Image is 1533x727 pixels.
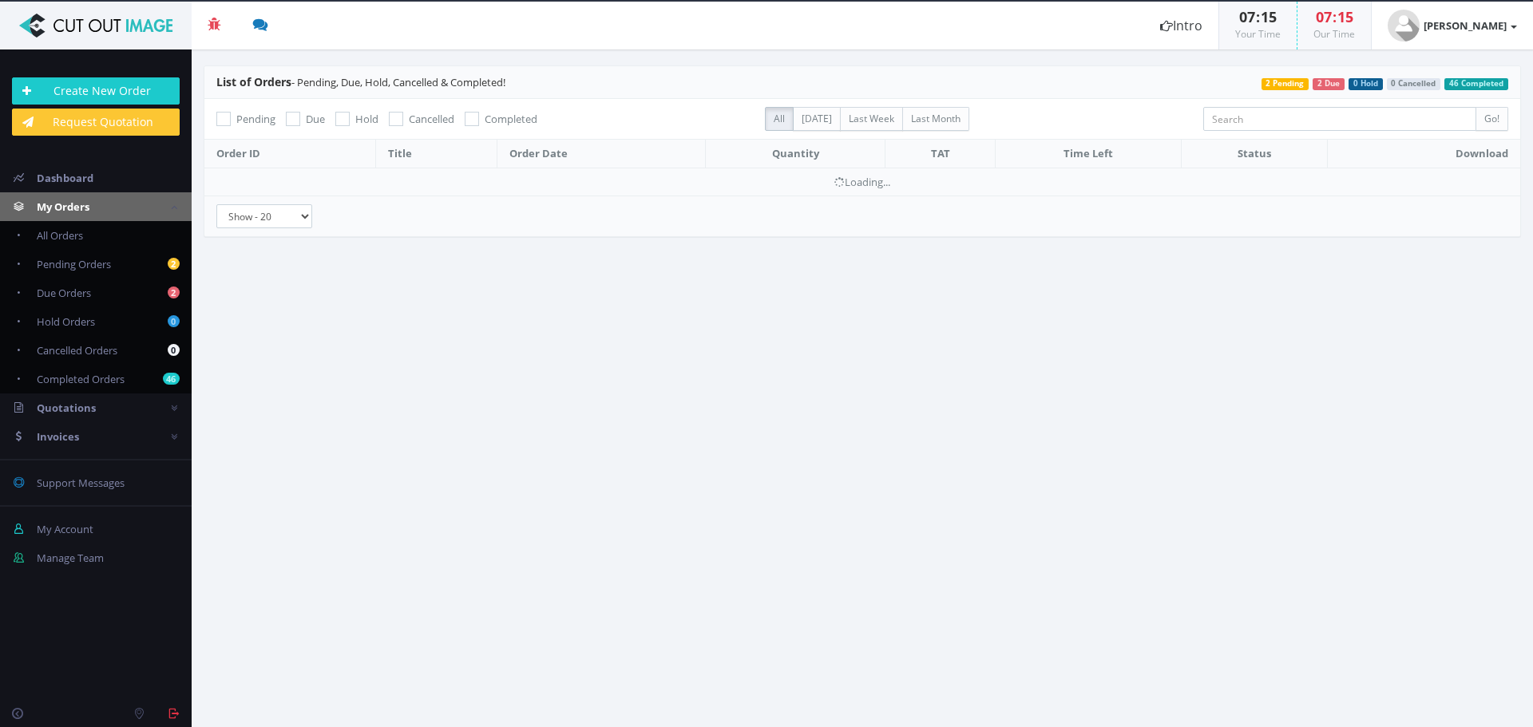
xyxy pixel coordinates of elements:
span: 0 Cancelled [1387,78,1441,90]
span: Due Orders [37,286,91,300]
span: Hold Orders [37,314,95,329]
span: All Orders [37,228,83,243]
span: Invoices [37,429,79,444]
span: Due [306,112,325,126]
a: Create New Order [12,77,180,105]
span: Hold [355,112,378,126]
img: user_default.jpg [1388,10,1420,41]
span: Completed [485,112,537,126]
span: Cancelled [409,112,454,126]
span: 0 Hold [1349,78,1383,90]
span: : [1332,7,1337,26]
span: - Pending, Due, Hold, Cancelled & Completed! [216,75,505,89]
span: My Account [37,522,93,536]
span: 15 [1337,7,1353,26]
label: [DATE] [793,107,841,131]
span: Pending [236,112,275,126]
b: 46 [163,373,180,385]
a: [PERSON_NAME] [1372,2,1533,49]
input: Go! [1476,107,1508,131]
th: Time Left [996,140,1182,168]
th: Title [375,140,497,168]
small: Our Time [1313,27,1355,41]
th: TAT [885,140,996,168]
th: Order Date [497,140,705,168]
span: 07 [1316,7,1332,26]
b: 2 [168,286,180,298]
b: 0 [168,344,180,356]
span: Manage Team [37,551,104,565]
small: Your Time [1235,27,1281,41]
span: 46 Completed [1444,78,1508,90]
span: 2 Pending [1262,78,1309,90]
span: My Orders [37,200,89,214]
span: Support Messages [37,476,125,490]
span: 2 Due [1313,78,1345,90]
span: Cancelled Orders [37,343,117,358]
strong: [PERSON_NAME] [1424,18,1507,33]
img: Cut Out Image [12,14,180,38]
span: 15 [1261,7,1277,26]
label: All [765,107,794,131]
span: Quantity [772,146,819,160]
a: Request Quotation [12,109,180,136]
b: 2 [168,258,180,270]
label: Last Month [902,107,969,131]
span: 07 [1239,7,1255,26]
td: Loading... [204,168,1520,196]
th: Status [1181,140,1327,168]
b: 0 [168,315,180,327]
span: Quotations [37,401,96,415]
th: Download [1327,140,1520,168]
label: Last Week [840,107,903,131]
span: Pending Orders [37,257,111,271]
span: Dashboard [37,171,93,185]
input: Search [1203,107,1476,131]
a: Intro [1144,2,1218,49]
span: Completed Orders [37,372,125,386]
th: Order ID [204,140,375,168]
span: List of Orders [216,74,291,89]
span: : [1255,7,1261,26]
